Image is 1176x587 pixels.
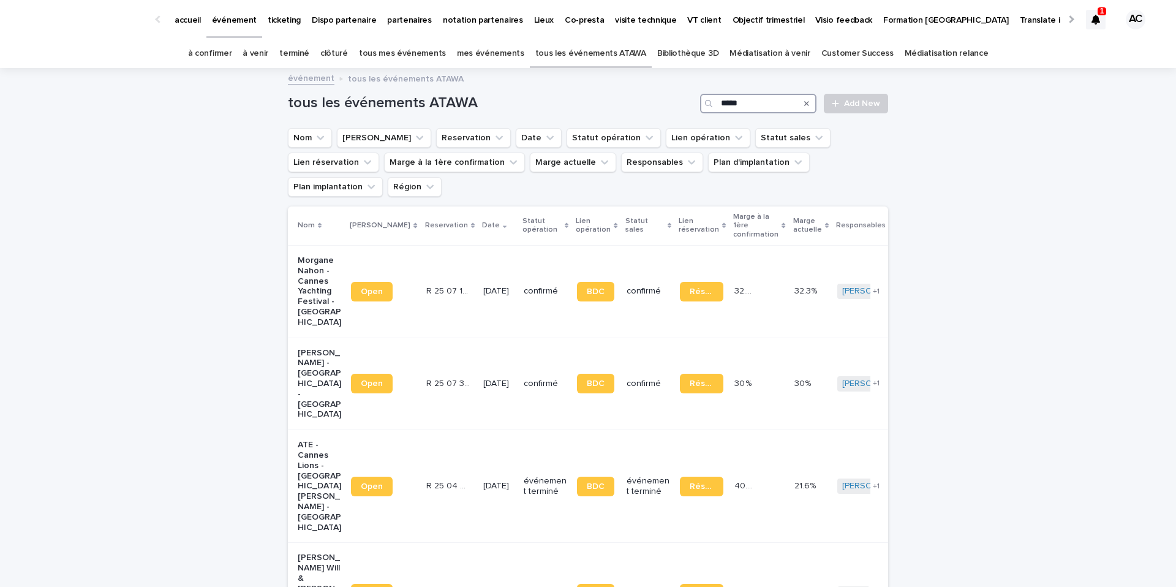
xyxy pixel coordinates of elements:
a: à venir [243,39,268,68]
span: + 1 [873,288,880,295]
a: BDC [577,282,614,301]
a: clôturé [320,39,348,68]
div: AC [1126,10,1145,29]
span: BDC [587,379,605,388]
a: mes événements [457,39,524,68]
p: Marge à la 1ère confirmation [733,210,778,241]
p: R 25 07 1577 [426,284,472,297]
a: Bibliothèque 3D [657,39,718,68]
a: Médiatisation relance [905,39,989,68]
p: 21.6% [794,479,818,491]
a: Add New [824,94,888,113]
input: Search [700,94,816,113]
p: Statut opération [522,214,562,237]
p: Lien réservation [679,214,719,237]
a: BDC [577,477,614,496]
span: BDC [587,287,605,296]
p: 40.5 % [734,479,759,491]
a: [PERSON_NAME] [842,286,909,297]
a: Open [351,477,393,496]
a: Customer Success [821,39,894,68]
button: Date [516,128,562,148]
p: confirmé [627,379,670,389]
tr: [PERSON_NAME] - [GEOGRAPHIC_DATA] - [GEOGRAPHIC_DATA]OpenR 25 07 3055R 25 07 3055 [DATE]confirméB... [288,338,1069,430]
button: Région [388,177,442,197]
div: 1 [1086,10,1106,29]
p: Morgane Nahon - Cannes Yachting Festival - [GEOGRAPHIC_DATA] [298,256,341,328]
p: R 25 07 3055 [426,376,472,389]
p: [DATE] [483,481,514,491]
p: Nom [298,219,315,232]
p: 32.3% [794,284,820,297]
a: Open [351,282,393,301]
p: événement terminé [627,476,670,497]
span: Open [361,287,383,296]
p: 30% [794,376,813,389]
p: confirmé [627,286,670,297]
span: + 1 [873,483,880,490]
button: Nom [288,128,332,148]
tr: ATE - Cannes Lions - [GEOGRAPHIC_DATA][PERSON_NAME] - [GEOGRAPHIC_DATA]OpenR 25 04 218R 25 04 218... [288,430,1069,543]
a: [PERSON_NAME] [842,379,909,389]
p: ATE - Cannes Lions - [GEOGRAPHIC_DATA][PERSON_NAME] - [GEOGRAPHIC_DATA] [298,440,341,532]
p: Reservation [425,219,468,232]
span: Réservation [690,482,714,491]
a: Réservation [680,477,723,496]
p: [DATE] [483,379,514,389]
span: + 1 [873,380,880,387]
button: Plan d'implantation [708,153,810,172]
button: Marge actuelle [530,153,616,172]
p: Marge actuelle [793,214,822,237]
p: confirmé [524,379,567,389]
p: R 25 04 218 [426,479,472,491]
p: Lien opération [576,214,611,237]
a: [PERSON_NAME] [842,481,909,491]
p: Statut sales [625,214,665,237]
button: Responsables [621,153,703,172]
p: Date [482,219,500,232]
a: Réservation [680,282,723,301]
button: Lien réservation [288,153,379,172]
button: Lien Stacker [337,128,431,148]
a: tous mes événements [359,39,446,68]
p: [DATE] [483,286,514,297]
p: [PERSON_NAME] - [GEOGRAPHIC_DATA] - [GEOGRAPHIC_DATA] [298,348,341,420]
span: Open [361,482,383,491]
a: Réservation [680,374,723,393]
tr: Morgane Nahon - Cannes Yachting Festival - [GEOGRAPHIC_DATA]OpenR 25 07 1577R 25 07 1577 [DATE]co... [288,245,1069,338]
a: Médiatisation à venir [729,39,810,68]
p: 32.3 % [734,284,759,297]
p: [PERSON_NAME] [350,219,410,232]
span: Add New [844,99,880,108]
p: 1 [1100,7,1104,15]
button: Lien opération [666,128,750,148]
h1: tous les événements ATAWA [288,94,695,112]
p: Responsables [836,219,886,232]
span: BDC [587,482,605,491]
a: événement [288,70,334,85]
button: Statut opération [567,128,661,148]
button: Marge à la 1ère confirmation [384,153,525,172]
button: Reservation [436,128,511,148]
span: Réservation [690,287,714,296]
img: Ls34BcGeRexTGTNfXpUC [24,7,143,32]
p: confirmé [524,286,567,297]
span: Open [361,379,383,388]
p: événement terminé [524,476,567,497]
a: terminé [279,39,309,68]
button: Statut sales [755,128,831,148]
a: tous les événements ATAWA [535,39,646,68]
span: Réservation [690,379,714,388]
a: BDC [577,374,614,393]
a: Open [351,374,393,393]
button: Plan implantation [288,177,383,197]
a: à confirmer [188,39,232,68]
p: 30 % [734,376,754,389]
p: tous les événements ATAWA [348,71,464,85]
